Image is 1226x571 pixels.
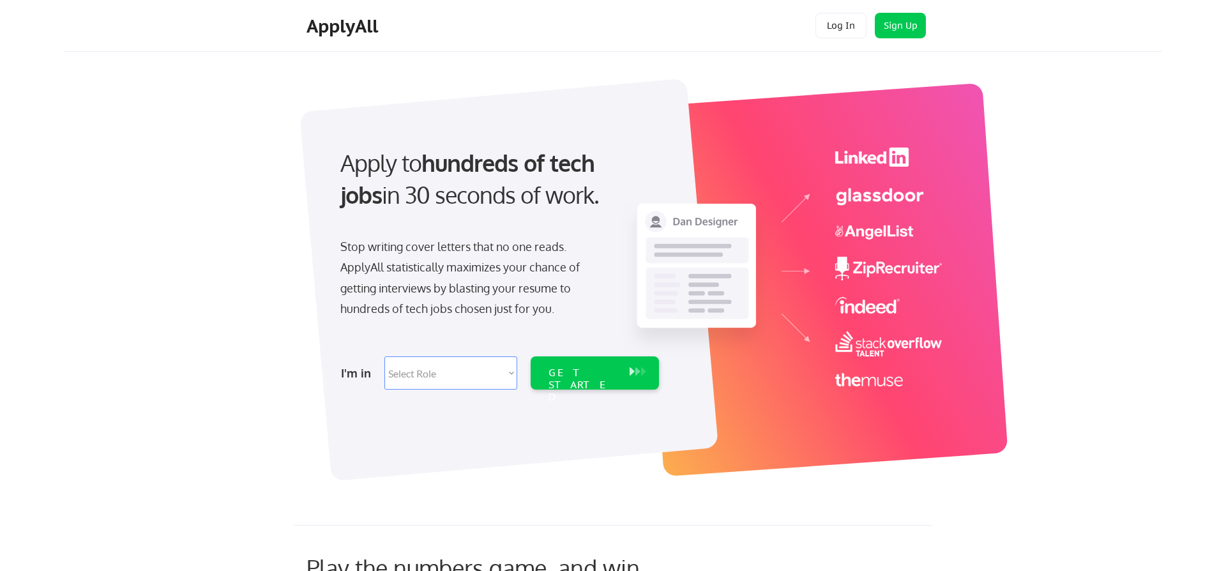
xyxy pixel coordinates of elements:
button: Sign Up [875,13,926,38]
button: Log In [815,13,867,38]
div: I'm in [341,363,377,383]
div: Apply to in 30 seconds of work. [340,147,654,211]
div: ApplyAll [306,15,382,37]
div: GET STARTED [549,367,617,404]
div: Stop writing cover letters that no one reads. ApplyAll statistically maximizes your chance of get... [340,236,603,319]
strong: hundreds of tech jobs [340,148,600,209]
